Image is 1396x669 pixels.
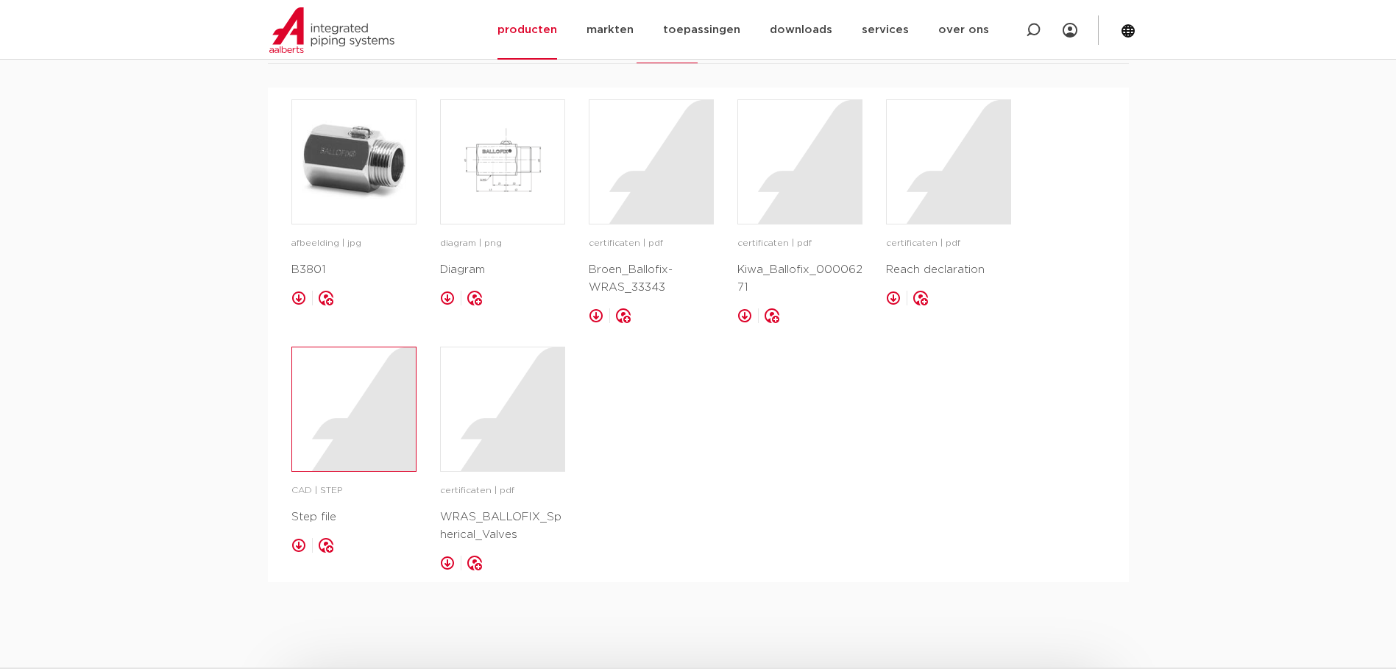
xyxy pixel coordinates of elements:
p: certificaten | pdf [589,236,714,251]
p: Kiwa_Ballofix_00006271 [737,261,862,297]
p: Diagram [440,261,565,279]
p: Step file [291,509,417,526]
a: image for Diagram [440,99,565,224]
p: B3801 [291,261,417,279]
p: certificaten | pdf [440,484,565,498]
a: image for B3801 [291,99,417,224]
img: image for B3801 [292,100,416,224]
p: afbeelding | jpg [291,236,417,251]
p: WRAS_BALLOFIX_Spherical_Valves [440,509,565,544]
p: CAD | STEP [291,484,417,498]
img: image for Diagram [441,100,564,224]
p: certificaten | pdf [886,236,1011,251]
p: certificaten | pdf [737,236,862,251]
p: Reach declaration [886,261,1011,279]
p: diagram | png [440,236,565,251]
p: Broen_Ballofix-WRAS_33343 [589,261,714,297]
